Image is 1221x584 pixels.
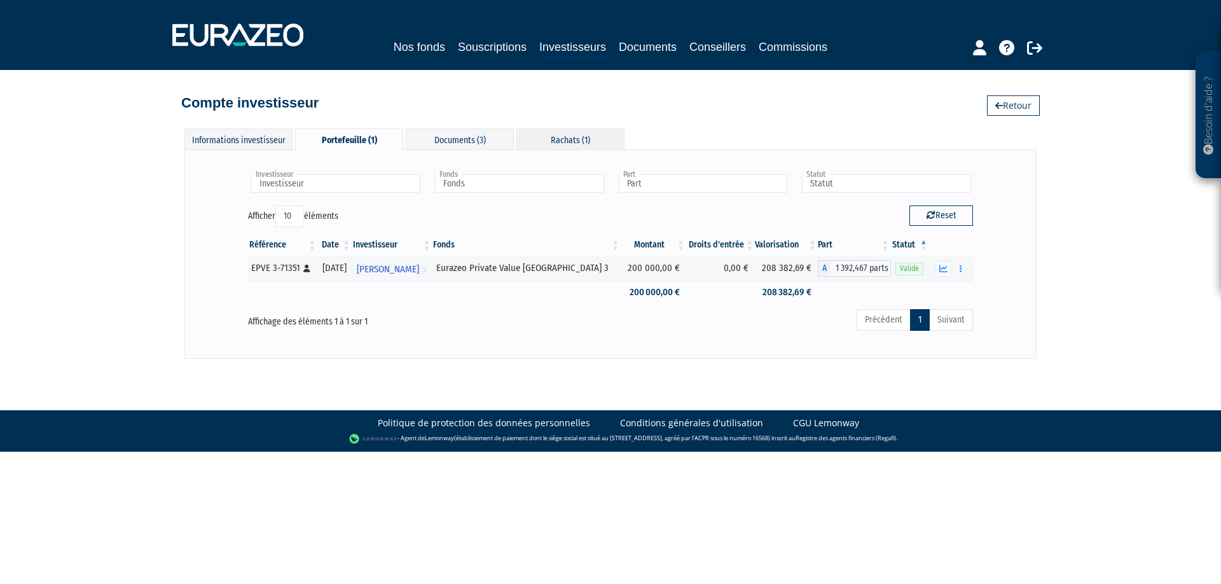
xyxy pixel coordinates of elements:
[831,260,890,277] span: 1 392,467 parts
[689,38,746,56] a: Conseillers
[621,234,686,256] th: Montant: activer pour trier la colonne par ordre croissant
[686,234,755,256] th: Droits d'entrée: activer pour trier la colonne par ordre croissant
[317,234,352,256] th: Date: activer pour trier la colonne par ordre croissant
[248,308,539,328] div: Affichage des éléments 1 à 1 sur 1
[432,234,621,256] th: Fonds: activer pour trier la colonne par ordre croissant
[275,205,304,227] select: Afficheréléments
[422,258,427,281] i: Voir l'investisseur
[539,38,606,58] a: Investisseurs
[251,261,313,275] div: EPVE 3-71351
[818,260,890,277] div: A - Eurazeo Private Value Europe 3
[349,433,398,445] img: logo-lemonway.png
[172,24,303,46] img: 1732889491-logotype_eurazeo_blanc_rvb.png
[184,129,293,149] div: Informations investisseur
[793,417,859,429] a: CGU Lemonway
[13,433,1208,445] div: - Agent de (établissement de paiement dont le siège social est situé au [STREET_ADDRESS], agréé p...
[357,258,419,281] span: [PERSON_NAME]
[891,234,929,256] th: Statut : activer pour trier la colonne par ordre d&eacute;croissant
[248,205,338,227] label: Afficher éléments
[181,95,319,111] h4: Compte investisseur
[755,256,818,281] td: 208 382,69 €
[759,38,827,56] a: Commissions
[436,261,616,275] div: Eurazeo Private Value [GEOGRAPHIC_DATA] 3
[755,234,818,256] th: Valorisation: activer pour trier la colonne par ordre croissant
[987,95,1040,116] a: Retour
[895,263,923,275] span: Valide
[248,234,317,256] th: Référence : activer pour trier la colonne par ordre croissant
[818,260,831,277] span: A
[394,38,445,56] a: Nos fonds
[406,129,514,149] div: Documents (3)
[516,129,624,149] div: Rachats (1)
[352,256,432,281] a: [PERSON_NAME]
[818,234,890,256] th: Part: activer pour trier la colonne par ordre croissant
[322,261,347,275] div: [DATE]
[352,234,432,256] th: Investisseur: activer pour trier la colonne par ordre croissant
[755,281,818,303] td: 208 382,69 €
[909,205,973,226] button: Reset
[425,434,454,442] a: Lemonway
[619,38,677,56] a: Documents
[910,309,930,331] a: 1
[378,417,590,429] a: Politique de protection des données personnelles
[686,256,755,281] td: 0,00 €
[1201,58,1216,172] p: Besoin d'aide ?
[620,417,763,429] a: Conditions générales d'utilisation
[621,281,686,303] td: 200 000,00 €
[796,434,896,442] a: Registre des agents financiers (Regafi)
[621,256,686,281] td: 200 000,00 €
[458,38,527,56] a: Souscriptions
[303,265,310,272] i: [Français] Personne physique
[295,129,403,150] div: Portefeuille (1)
